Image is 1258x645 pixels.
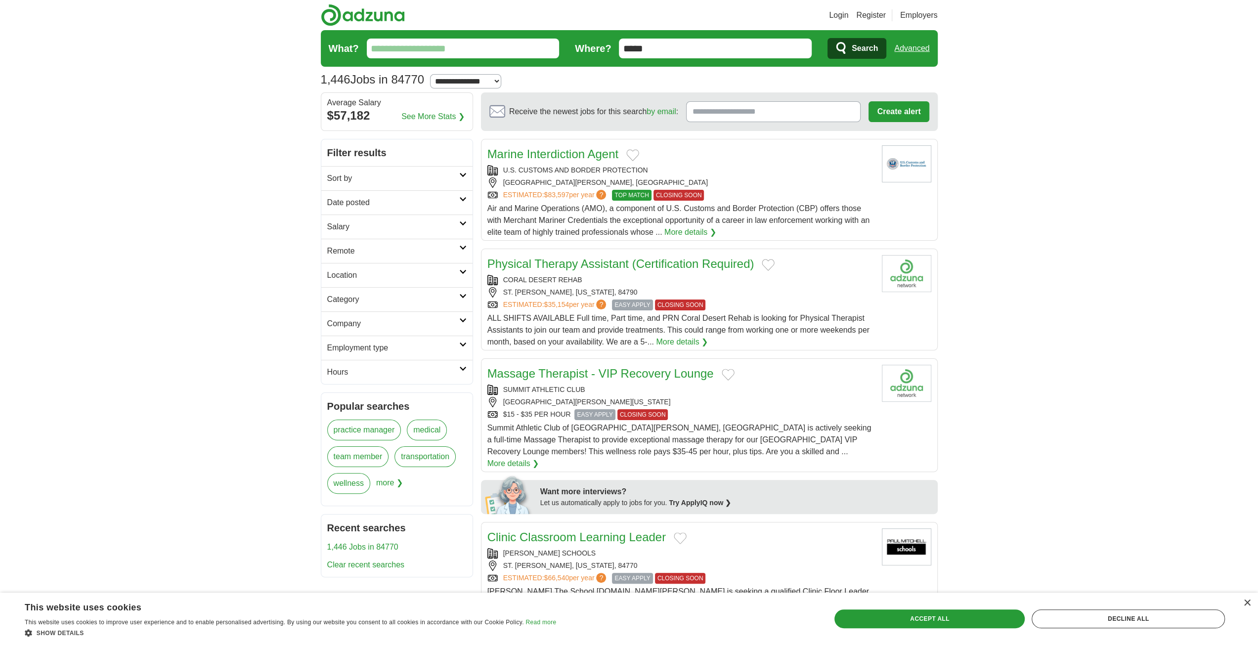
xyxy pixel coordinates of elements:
[834,609,1025,628] div: Accept all
[327,420,401,440] a: practice manager
[647,107,676,116] a: by email
[503,300,608,310] a: ESTIMATED:$35,154per year?
[868,101,929,122] button: Create alert
[487,587,873,619] span: [PERSON_NAME] The School [DOMAIN_NAME][PERSON_NAME] is seeking a qualified Clinic Floor Leader to...
[544,301,569,308] span: $35,154
[596,190,606,200] span: ?
[487,367,714,380] a: Massage Therapist - VIP Recovery Lounge
[1032,609,1225,628] div: Decline all
[487,530,666,544] a: Clinic Classroom Learning Leader
[394,446,456,467] a: transportation
[329,41,359,56] label: What?
[655,300,706,310] span: CLOSING SOON
[327,172,459,184] h2: Sort by
[487,257,754,270] a: Physical Therapy Assistant (Certification Required)
[574,409,615,420] span: EASY APPLY
[327,520,467,535] h2: Recent searches
[656,336,708,348] a: More details ❯
[487,314,869,346] span: ALL SHIFTS AVAILABLE Full time, Part time, and PRN Coral Desert Rehab is looking for Physical The...
[882,528,931,565] img: Paul Mitchell Schools logo
[376,473,403,500] span: more ❯
[25,599,531,613] div: This website uses cookies
[321,360,473,384] a: Hours
[327,366,459,378] h2: Hours
[882,145,931,182] img: U.S. Customs and Border Protection logo
[327,294,459,305] h2: Category
[321,190,473,215] a: Date posted
[827,38,886,59] button: Search
[327,197,459,209] h2: Date posted
[596,573,606,583] span: ?
[321,71,350,88] span: 1,446
[722,369,735,381] button: Add to favorite jobs
[669,499,731,507] a: Try ApplyIQ now ❯
[596,300,606,309] span: ?
[37,630,84,637] span: Show details
[327,318,459,330] h2: Company
[321,215,473,239] a: Salary
[407,420,447,440] a: medical
[540,486,932,498] div: Want more interviews?
[25,619,524,626] span: This website uses cookies to improve user experience and to enable personalised advertising. By u...
[327,107,467,125] div: $57,182
[321,311,473,336] a: Company
[327,342,459,354] h2: Employment type
[327,560,405,569] a: Clear recent searches
[327,221,459,233] h2: Salary
[626,149,639,161] button: Add to favorite jobs
[487,204,870,236] span: Air and Marine Operations (AMO), a component of U.S. Customs and Border Protection (CBP) offers t...
[900,9,938,21] a: Employers
[327,473,370,494] a: wellness
[1243,600,1251,607] div: Close
[856,9,886,21] a: Register
[509,106,678,118] span: Receive the newest jobs for this search :
[674,532,687,544] button: Add to favorite jobs
[487,458,539,470] a: More details ❯
[327,399,467,414] h2: Popular searches
[612,300,652,310] span: EASY APPLY
[525,619,556,626] a: Read more, opens a new window
[485,474,533,514] img: apply-iq-scientist.png
[321,139,473,166] h2: Filter results
[487,397,874,407] div: [GEOGRAPHIC_DATA][PERSON_NAME][US_STATE]
[327,99,467,107] div: Average Salary
[327,245,459,257] h2: Remote
[762,259,775,271] button: Add to favorite jobs
[25,628,556,638] div: Show details
[655,573,706,584] span: CLOSING SOON
[487,424,871,456] span: Summit Athletic Club of [GEOGRAPHIC_DATA][PERSON_NAME], [GEOGRAPHIC_DATA] is actively seeking a f...
[487,409,874,420] div: $15 - $35 PER HOUR
[503,166,648,174] a: U.S. CUSTOMS AND BORDER PROTECTION
[540,498,932,508] div: Let us automatically apply to jobs for you.
[664,226,716,238] a: More details ❯
[503,190,608,201] a: ESTIMATED:$83,597per year?
[487,177,874,188] div: [GEOGRAPHIC_DATA][PERSON_NAME], [GEOGRAPHIC_DATA]
[544,574,569,582] span: $66,540
[321,263,473,287] a: Location
[575,41,611,56] label: Where?
[321,239,473,263] a: Remote
[321,73,425,86] h1: Jobs in 84770
[327,543,398,551] a: 1,446 Jobs in 84770
[852,39,878,58] span: Search
[321,4,405,26] img: Adzuna logo
[829,9,848,21] a: Login
[882,365,931,402] img: Company logo
[487,275,874,285] div: CORAL DESERT REHAB
[503,573,608,584] a: ESTIMATED:$66,540per year?
[882,255,931,292] img: Company logo
[401,111,465,123] a: See More Stats ❯
[321,336,473,360] a: Employment type
[321,287,473,311] a: Category
[327,446,389,467] a: team member
[653,190,704,201] span: CLOSING SOON
[327,269,459,281] h2: Location
[487,560,874,571] div: ST. [PERSON_NAME], [US_STATE], 84770
[544,191,569,199] span: $83,597
[487,147,619,161] a: Marine Interdiction Agent
[321,166,473,190] a: Sort by
[617,409,668,420] span: CLOSING SOON
[487,385,874,395] div: SUMMIT ATHLETIC CLUB
[612,190,651,201] span: TOP MATCH
[894,39,929,58] a: Advanced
